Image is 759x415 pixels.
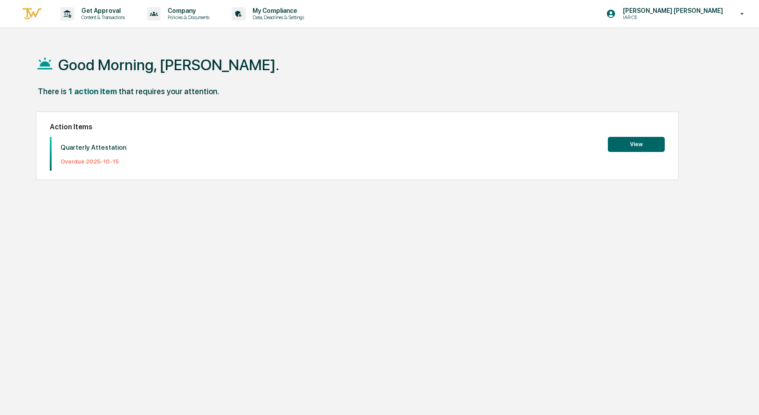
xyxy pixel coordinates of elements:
div: 1 action item [68,87,117,96]
p: Company [161,7,214,14]
button: View [608,137,665,152]
p: [PERSON_NAME] [PERSON_NAME] [616,7,727,14]
p: My Compliance [245,7,309,14]
p: Quarterly Attestation [60,144,126,152]
h2: Action Items [50,123,665,131]
img: logo [21,7,43,21]
p: Get Approval [74,7,129,14]
a: View [608,140,665,148]
p: Overdue: 2025-10-15 [60,158,126,165]
p: Content & Transactions [74,14,129,20]
div: that requires your attention. [119,87,219,96]
p: IAR CE [616,14,703,20]
p: Policies & Documents [161,14,214,20]
h1: Good Morning, [PERSON_NAME]. [58,56,279,74]
p: Data, Deadlines & Settings [245,14,309,20]
div: There is [38,87,67,96]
